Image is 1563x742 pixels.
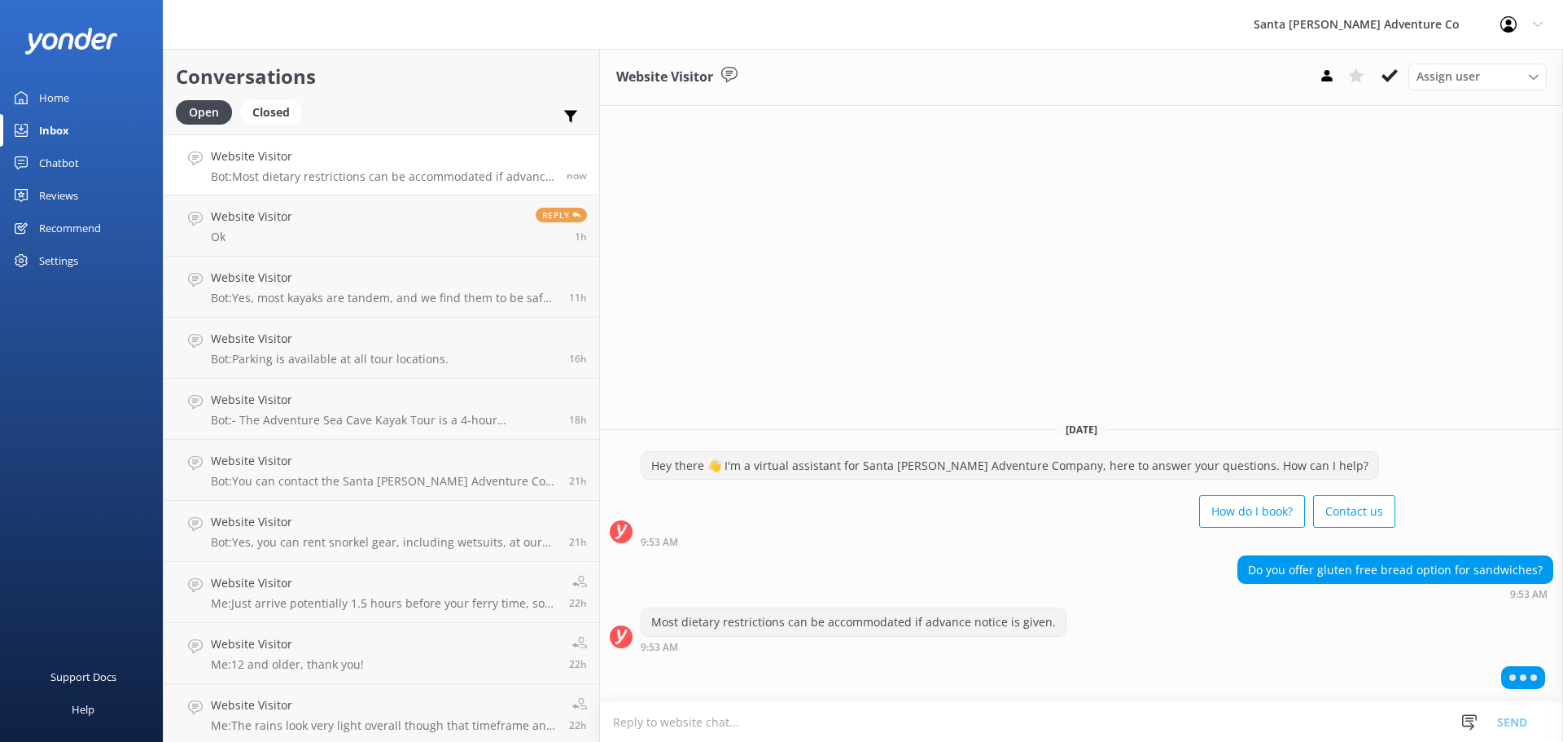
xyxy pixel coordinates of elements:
p: Me: Just arrive potentially 1.5 hours before your ferry time, so 7:30 if you want to better mitig... [211,596,557,611]
a: Closed [240,103,310,121]
a: Website VisitorMe:Just arrive potentially 1.5 hours before your ferry time, so 7:30 if you want t... [164,562,599,623]
div: Inbox [39,114,69,147]
span: Sep 16 2025 08:35am (UTC -07:00) America/Tijuana [575,230,587,244]
strong: 9:53 AM [641,643,678,652]
span: Sep 15 2025 03:00pm (UTC -07:00) America/Tijuana [569,413,587,427]
div: Recommend [39,212,101,244]
span: Assign user [1416,68,1480,86]
a: Website VisitorMe:12 and older, thank you!22h [164,623,599,684]
div: Reviews [39,179,78,212]
span: Sep 16 2025 09:53am (UTC -07:00) America/Tijuana [567,169,587,182]
h4: Website Visitor [211,635,364,653]
div: Chatbot [39,147,79,179]
p: Bot: Yes, most kayaks are tandem, and we find them to be safer and more enjoyable than single kay... [211,291,557,305]
span: Sep 15 2025 11:25am (UTC -07:00) America/Tijuana [569,596,587,610]
p: Me: 12 and older, thank you! [211,657,364,672]
strong: 9:53 AM [1510,590,1548,599]
span: Sep 15 2025 05:27pm (UTC -07:00) America/Tijuana [569,352,587,366]
h4: Website Visitor [211,391,557,409]
a: Website VisitorBot:Yes, most kayaks are tandem, and we find them to be safer and more enjoyable t... [164,257,599,318]
a: Open [176,103,240,121]
h4: Website Visitor [211,269,557,287]
div: Open [176,100,232,125]
p: Ok [211,230,292,244]
div: Closed [240,100,302,125]
h4: Website Visitor [211,574,557,592]
h3: Website Visitor [616,67,713,88]
div: Assign User [1408,64,1547,90]
span: Reply [536,208,587,222]
p: Bot: Parking is available at all tour locations. [211,352,449,367]
span: [DATE] [1056,423,1107,437]
p: Me: The rains look very light overall though that timeframe and if there is a cancellation by the... [211,718,557,733]
div: Help [72,693,94,726]
span: Sep 15 2025 11:21am (UTC -07:00) America/Tijuana [569,657,587,671]
h4: Website Visitor [211,147,554,165]
strong: 9:53 AM [641,538,678,547]
div: Settings [39,244,78,277]
p: Bot: - The Adventure Sea Cave Kayak Tour is a 4-hour immersive experience, including preparation,... [211,413,557,428]
h4: Website Visitor [211,696,557,714]
span: Sep 15 2025 10:46pm (UTC -07:00) America/Tijuana [569,291,587,305]
div: Sep 16 2025 09:53am (UTC -07:00) America/Tijuana [641,641,1066,652]
a: Website VisitorOkReply1h [164,195,599,257]
a: Website VisitorBot:Yes, you can rent snorkel gear, including wetsuits, at our island storefront o... [164,501,599,562]
p: Bot: You can contact the Santa [PERSON_NAME] Adventure Co. team at [PHONE_NUMBER], or by emailing... [211,474,557,489]
div: Most dietary restrictions can be accommodated if advance notice is given. [641,608,1066,636]
div: Do you offer gluten free bread option for sandwiches? [1238,556,1552,584]
div: Hey there 👋 I'm a virtual assistant for Santa [PERSON_NAME] Adventure Company, here to answer you... [641,452,1378,480]
span: Sep 15 2025 11:19am (UTC -07:00) America/Tijuana [569,718,587,732]
h4: Website Visitor [211,452,557,470]
span: Sep 15 2025 12:03pm (UTC -07:00) America/Tijuana [569,535,587,549]
h4: Website Visitor [211,208,292,226]
button: How do I book? [1199,495,1305,528]
p: Bot: Most dietary restrictions can be accommodated if advance notice is given. [211,169,554,184]
h2: Conversations [176,61,587,92]
div: Support Docs [50,661,116,693]
img: yonder-white-logo.png [24,28,118,55]
div: Home [39,81,69,114]
a: Website VisitorBot:Most dietary restrictions can be accommodated if advance notice is given.now [164,134,599,195]
button: Contact us [1313,495,1395,528]
div: Sep 16 2025 09:53am (UTC -07:00) America/Tijuana [1237,588,1553,599]
a: Website VisitorBot:Parking is available at all tour locations.16h [164,318,599,379]
p: Bot: Yes, you can rent snorkel gear, including wetsuits, at our island storefront on [GEOGRAPHIC_... [211,535,557,550]
a: Website VisitorBot:You can contact the Santa [PERSON_NAME] Adventure Co. team at [PHONE_NUMBER], ... [164,440,599,501]
div: Sep 16 2025 09:53am (UTC -07:00) America/Tijuana [641,536,1395,547]
span: Sep 15 2025 12:20pm (UTC -07:00) America/Tijuana [569,474,587,488]
a: Website VisitorBot:- The Adventure Sea Cave Kayak Tour is a 4-hour immersive experience, includin... [164,379,599,440]
h4: Website Visitor [211,513,557,531]
h4: Website Visitor [211,330,449,348]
